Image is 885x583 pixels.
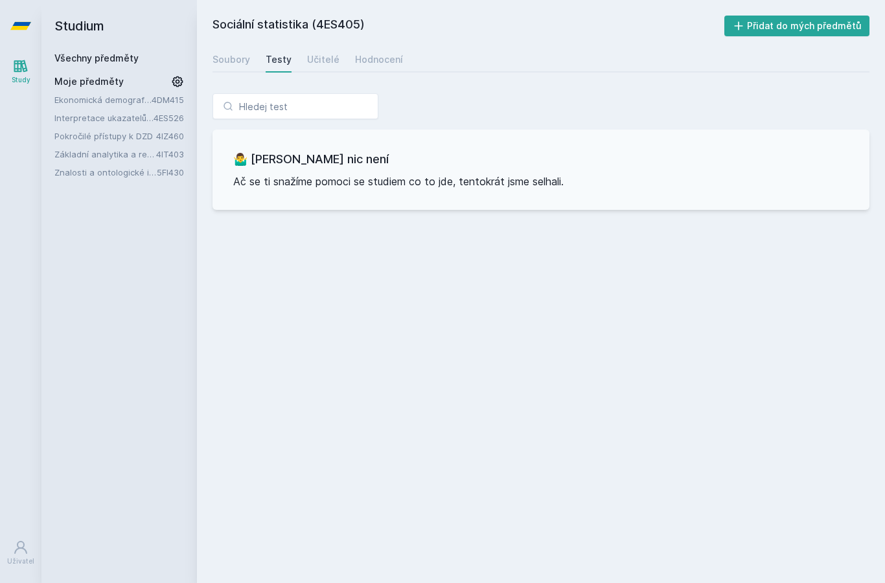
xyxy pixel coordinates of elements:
a: Znalosti a ontologické inženýrství [54,166,157,179]
a: Interpretace ukazatelů ekonomického a sociálního vývoje (anglicky) [54,111,154,124]
a: Pokročilé přístupy k DZD [54,130,156,143]
a: 4IZ460 [156,131,184,141]
a: 4ES526 [154,113,184,123]
div: Hodnocení [355,53,403,66]
div: Testy [266,53,292,66]
div: Uživatel [7,556,34,566]
a: Ekonomická demografie I [54,93,152,106]
p: Ač se ti snažíme pomoci se studiem co to jde, tentokrát jsme selhali. [233,174,849,189]
div: Učitelé [307,53,339,66]
a: 4DM415 [152,95,184,105]
button: Přidat do mých předmětů [724,16,870,36]
a: Uživatel [3,533,39,573]
h2: Sociální statistika (4ES405) [213,16,724,36]
a: Základní analytika a reporting [54,148,156,161]
h3: 🤷‍♂️ [PERSON_NAME] nic není [233,150,849,168]
a: Testy [266,47,292,73]
input: Hledej test [213,93,378,119]
div: Soubory [213,53,250,66]
a: 5FI430 [157,167,184,177]
a: Všechny předměty [54,52,139,63]
a: 4IT403 [156,149,184,159]
a: Soubory [213,47,250,73]
span: Moje předměty [54,75,124,88]
a: Study [3,52,39,91]
div: Study [12,75,30,85]
a: Učitelé [307,47,339,73]
a: Hodnocení [355,47,403,73]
